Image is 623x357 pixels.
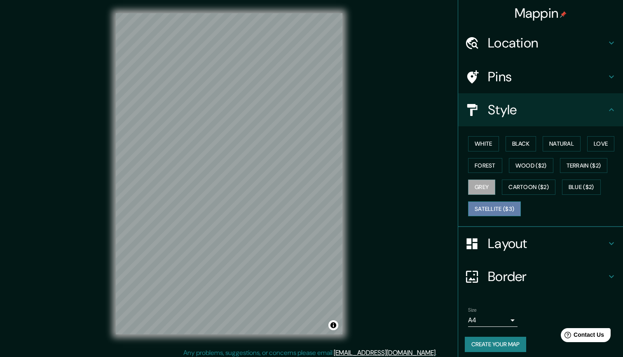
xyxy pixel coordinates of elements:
[488,35,607,51] h4: Location
[468,307,477,314] label: Size
[560,158,608,173] button: Terrain ($2)
[468,136,499,151] button: White
[116,13,342,334] canvas: Map
[488,268,607,285] h4: Border
[560,11,567,18] img: pin-icon.png
[543,136,581,151] button: Natural
[468,180,495,195] button: Grey
[550,325,614,348] iframe: Help widget launcher
[334,348,436,357] a: [EMAIL_ADDRESS][DOMAIN_NAME]
[502,180,555,195] button: Cartoon ($2)
[465,337,526,352] button: Create your map
[458,227,623,260] div: Layout
[506,136,536,151] button: Black
[458,60,623,93] div: Pins
[587,136,614,151] button: Love
[468,201,521,217] button: Satellite ($3)
[562,180,601,195] button: Blue ($2)
[509,158,553,173] button: Wood ($2)
[468,158,502,173] button: Forest
[458,93,623,126] div: Style
[458,26,623,59] div: Location
[488,69,607,85] h4: Pins
[488,235,607,252] h4: Layout
[468,314,518,327] div: A4
[328,320,338,330] button: Toggle attribution
[458,260,623,293] div: Border
[488,102,607,118] h4: Style
[515,5,567,21] h4: Mappin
